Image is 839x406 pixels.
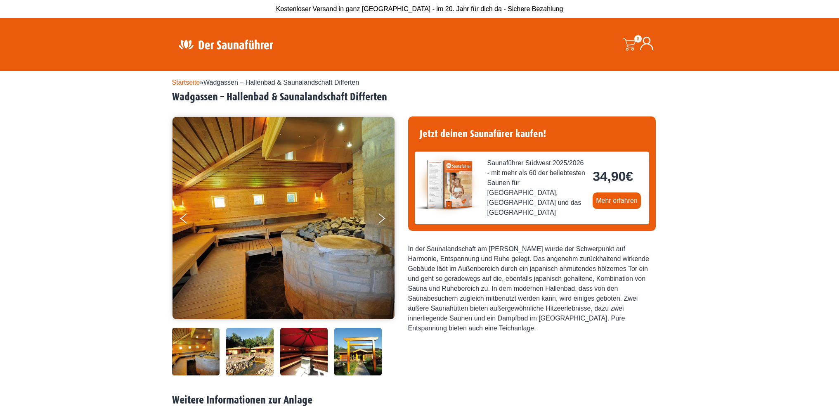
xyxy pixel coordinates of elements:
button: Next [377,210,397,230]
h4: Jetzt deinen Saunafürer kaufen! [415,123,649,145]
span: Saunaführer Südwest 2025/2026 - mit mehr als 60 der beliebtesten Saunen für [GEOGRAPHIC_DATA], [G... [487,158,586,218]
span: » [172,79,359,86]
button: Previous [180,210,201,230]
span: € [626,169,633,184]
a: Mehr erfahren [593,192,641,209]
span: 0 [634,35,642,43]
a: Startseite [172,79,200,86]
span: Kostenloser Versand in ganz [GEOGRAPHIC_DATA] - im 20. Jahr für dich da - Sichere Bezahlung [276,5,563,12]
bdi: 34,90 [593,169,633,184]
span: Wadgassen – Hallenbad & Saunalandschaft Differten [203,79,359,86]
img: der-saunafuehrer-2025-suedwest.jpg [415,152,481,218]
h2: Wadgassen – Hallenbad & Saunalandschaft Differten [172,91,667,104]
div: In der Saunalandschaft am [PERSON_NAME] wurde der Schwerpunkt auf Harmonie, Entspannung und Ruhe ... [408,244,656,333]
